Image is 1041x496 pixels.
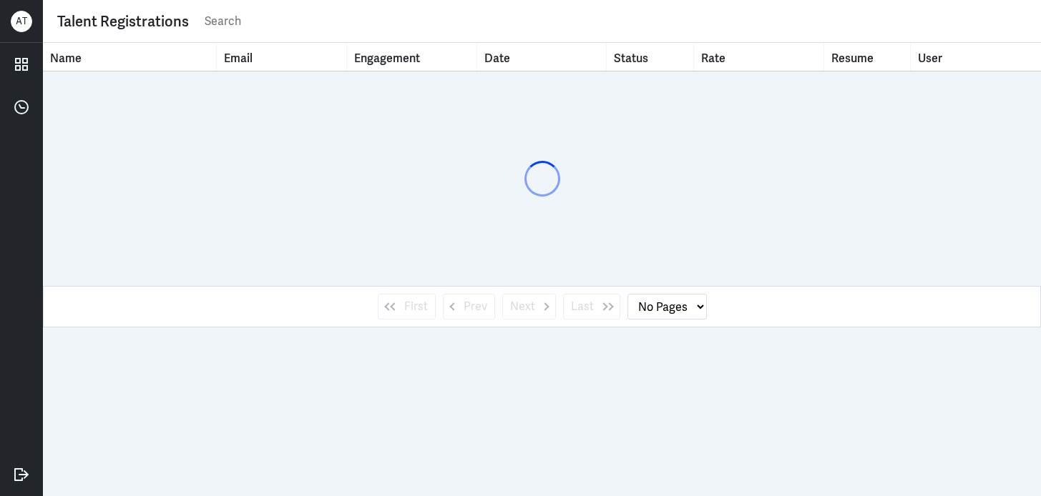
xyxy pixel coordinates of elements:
[502,294,556,319] button: Next
[824,43,911,71] th: Resume
[464,298,487,315] span: Prev
[443,294,495,319] button: Prev
[203,11,1027,32] input: Search
[563,294,620,319] button: Last
[57,11,189,32] div: Talent Registrations
[43,43,217,71] th: Toggle SortBy
[607,43,693,71] th: Toggle SortBy
[11,11,32,32] div: A T
[694,43,824,71] th: Toggle SortBy
[571,298,594,315] span: Last
[510,298,535,315] span: Next
[911,43,1041,71] th: User
[477,43,607,71] th: Toggle SortBy
[347,43,477,71] th: Toggle SortBy
[378,294,436,319] button: First
[217,43,347,71] th: Toggle SortBy
[404,298,428,315] span: First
